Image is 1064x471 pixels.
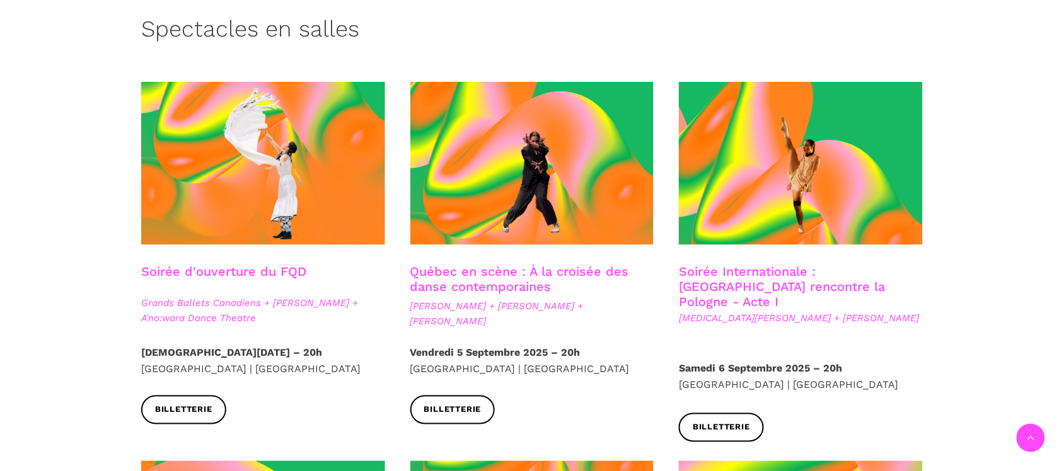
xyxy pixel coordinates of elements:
span: [PERSON_NAME] + [PERSON_NAME] + [PERSON_NAME] [410,298,654,329]
span: Billetterie [424,404,482,417]
span: [MEDICAL_DATA][PERSON_NAME] + [PERSON_NAME] [679,310,923,326]
p: [GEOGRAPHIC_DATA] | [GEOGRAPHIC_DATA] [679,360,923,392]
p: [GEOGRAPHIC_DATA] | [GEOGRAPHIC_DATA] [141,344,385,377]
strong: Samedi 6 Septembre 2025 – 20h [679,362,842,374]
h3: Spectacles en salles [141,16,359,47]
a: Soirée d'ouverture du FQD [141,264,306,279]
a: Québec en scène : À la croisée des danse contemporaines [410,264,629,294]
a: Billetterie [141,395,226,424]
a: Billetterie [679,413,764,441]
p: [GEOGRAPHIC_DATA] | [GEOGRAPHIC_DATA] [410,344,654,377]
a: Soirée Internationale : [GEOGRAPHIC_DATA] rencontre la Pologne - Acte I [679,264,885,309]
strong: [DEMOGRAPHIC_DATA][DATE] – 20h [141,346,322,358]
span: Billetterie [693,421,750,434]
span: Grands Ballets Canadiens + [PERSON_NAME] + A'no:wara Dance Theatre [141,295,385,326]
a: Billetterie [410,395,495,424]
span: Billetterie [155,404,212,417]
strong: Vendredi 5 Septembre 2025 – 20h [410,346,581,358]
